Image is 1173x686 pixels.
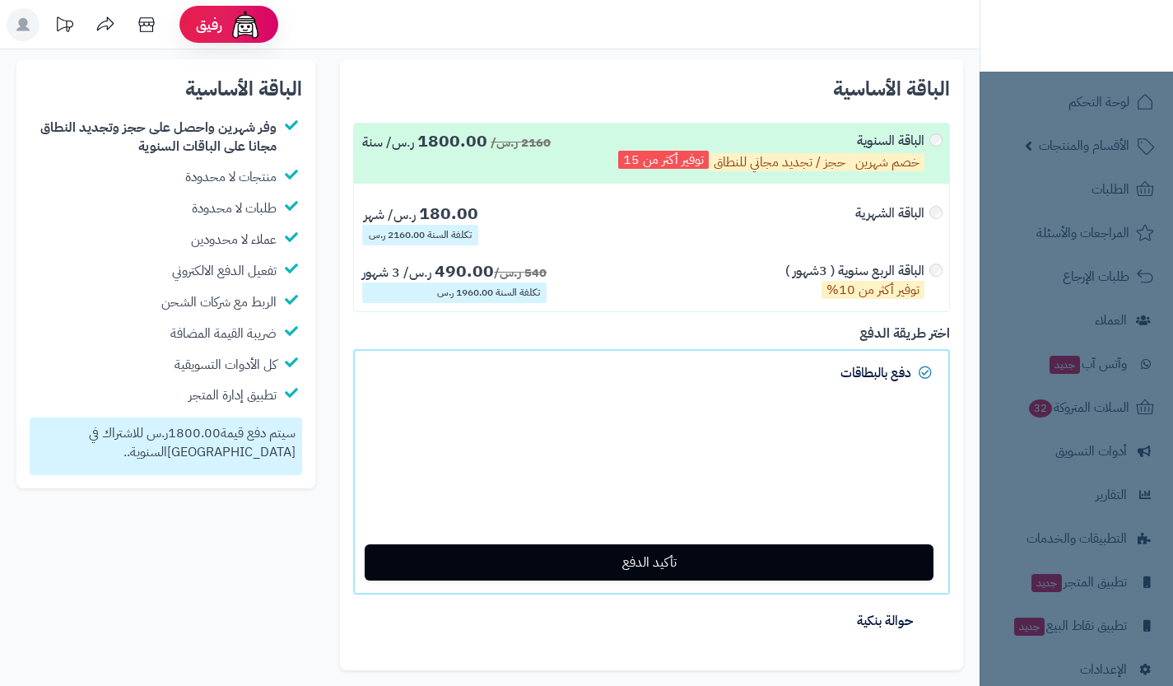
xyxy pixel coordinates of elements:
a: تحديثات المنصة [44,8,85,41]
div: الباقة السنوية [618,132,924,175]
div: تكلفة السنة 2160.00 ر.س [362,225,478,245]
p: حجز / تجديد مجاني للنطاق [709,153,850,171]
p: سيتم دفع قيمة ر.س للاشتراك في [GEOGRAPHIC_DATA] .. [36,424,296,462]
a: دفع بالبطاقات [353,349,950,395]
div: تطبيق إدارة المتجر [189,386,277,405]
div: منتجات لا محدودة [185,168,277,187]
span: 1800.00 [168,423,221,443]
p: توفير أكثر من 15 [618,151,709,169]
span: 490.00 [435,258,494,284]
label: اختر طريقة الدفع [859,324,950,343]
span: 2160 ر.س/ [491,133,551,152]
div: ضريبة القيمة المضافة [170,324,277,343]
div: تكلفة السنة 1960.00 ر.س [362,282,547,303]
span: 180.00 [419,200,478,226]
span: السنوية [130,442,167,462]
img: ai-face.png [229,8,262,41]
div: الباقة الربع سنوية ( 3شهور ) [785,262,924,299]
div: كل الأدوات التسويقية [175,356,277,375]
iframe: Secure payment input [367,408,936,531]
img: logo-2.png [1061,46,1157,81]
div: تفعيل الدفع الالكتروني [172,262,277,281]
span: رفيق [196,15,222,35]
p: توفير أكثر من 10% [822,281,924,299]
span: دفع بالبطاقات [840,363,911,383]
span: ر.س/ 3 شهور [362,263,431,282]
span: ر.س/ سنة [362,133,414,152]
div: طلبات لا محدودة [192,199,277,218]
span: حوالة بنكية [857,611,913,631]
span: 540 ر.س/ [494,264,547,282]
a: حوالة بنكية [353,599,950,643]
h2: الباقة الأساسية [30,72,302,106]
h2: الباقة الأساسية [353,72,950,106]
button: تأكيد الدفع [365,544,933,581]
span: 1800.00 [417,128,487,154]
div: الباقة الشهرية [855,204,924,223]
div: الربط مع شركات الشحن [161,293,277,312]
div: وفر شهرين واحصل على حجز وتجديد النطاق مجانا على الباقات السنوية [30,119,277,156]
div: عملاء لا محدودين [191,231,277,250]
span: ر.س/ شهر [364,205,416,225]
p: خصم شهرين [850,153,924,171]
